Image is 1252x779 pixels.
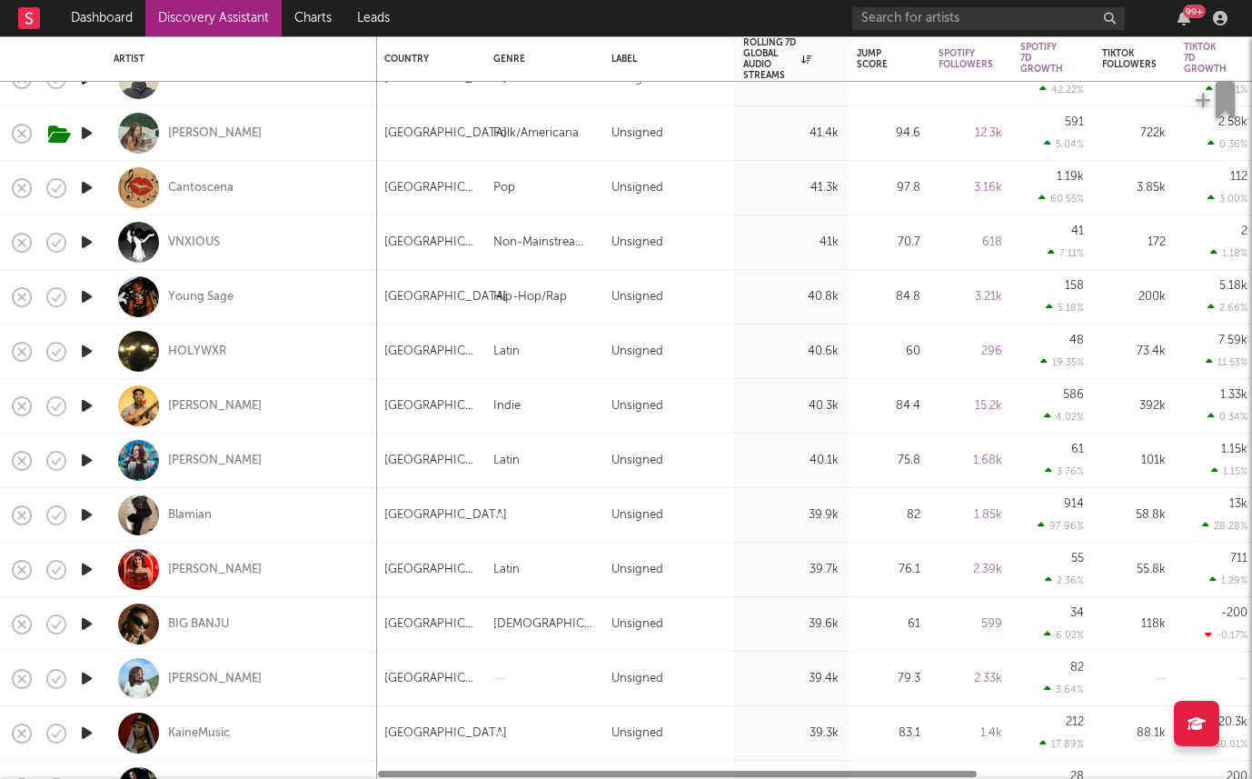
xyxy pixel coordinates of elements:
[384,614,475,635] div: [GEOGRAPHIC_DATA]
[939,48,993,70] div: Spotify Followers
[1229,498,1247,510] div: 13k
[857,614,920,635] div: 61
[384,54,466,65] div: Country
[384,341,475,363] div: [GEOGRAPHIC_DATA]
[168,562,262,578] div: [PERSON_NAME]
[1071,553,1084,564] div: 55
[743,504,839,526] div: 39.9k
[384,286,507,308] div: [GEOGRAPHIC_DATA]
[1205,629,1247,641] div: -0.17 %
[857,559,920,581] div: 76.1
[1065,280,1084,292] div: 158
[1221,444,1247,455] div: 1.15k
[168,125,262,142] a: [PERSON_NAME]
[168,235,220,251] a: VNXIOUS
[1221,607,1247,619] div: -200
[939,341,1002,363] div: 296
[939,504,1002,526] div: 1.85k
[1102,504,1166,526] div: 58.8k
[1183,5,1206,18] div: 99 +
[1102,341,1166,363] div: 73.4k
[384,123,507,145] div: [GEOGRAPHIC_DATA]
[611,232,663,254] div: Unsigned
[939,723,1002,744] div: 1.4k
[168,398,262,414] a: [PERSON_NAME]
[857,504,920,526] div: 82
[611,450,663,472] div: Unsigned
[1210,247,1247,259] div: 1.18 %
[1065,116,1084,128] div: 591
[1218,716,1247,728] div: 20.3k
[857,668,920,690] div: 79.3
[1207,411,1247,423] div: 0.34 %
[1102,614,1166,635] div: 118k
[857,450,920,472] div: 75.8
[1102,48,1157,70] div: Tiktok Followers
[1241,225,1247,237] div: 2
[1206,356,1247,368] div: 11.53 %
[1102,723,1166,744] div: 88.1k
[1102,395,1166,417] div: 392k
[493,123,579,145] div: Folk/Americana
[1046,302,1084,314] div: 5.18 %
[493,341,520,363] div: Latin
[611,286,663,308] div: Unsigned
[743,232,839,254] div: 41k
[1202,520,1247,532] div: 28.28 %
[493,450,520,472] div: Latin
[939,286,1002,308] div: 3.21k
[1070,607,1084,619] div: 34
[1207,302,1247,314] div: 2.66 %
[939,668,1002,690] div: 2.33k
[611,614,663,635] div: Unsigned
[384,668,475,690] div: [GEOGRAPHIC_DATA]
[939,614,1002,635] div: 599
[1071,444,1084,455] div: 61
[168,180,234,196] div: Cantoscena
[493,54,584,65] div: Genre
[493,559,520,581] div: Latin
[384,504,507,526] div: [GEOGRAPHIC_DATA]
[857,48,893,70] div: Jump Score
[1218,335,1247,346] div: 7.59k
[611,668,663,690] div: Unsigned
[1207,138,1247,150] div: 0.36 %
[1203,738,1247,750] div: 30.01 %
[1020,42,1063,75] div: Spotify 7D Growth
[493,177,515,199] div: Pop
[168,289,234,305] a: Young Sage
[1071,225,1084,237] div: 41
[384,559,475,581] div: [GEOGRAPHIC_DATA]
[743,614,839,635] div: 39.6k
[1069,335,1084,346] div: 48
[611,395,663,417] div: Unsigned
[1102,232,1166,254] div: 172
[493,286,567,308] div: Hip-Hop/Rap
[857,123,920,145] div: 94.6
[743,177,839,199] div: 41.3k
[384,450,475,472] div: [GEOGRAPHIC_DATA]
[1207,193,1247,205] div: 3.00 %
[1063,389,1084,401] div: 586
[611,559,663,581] div: Unsigned
[939,177,1002,199] div: 3.16k
[1230,171,1247,183] div: 112
[168,671,262,687] a: [PERSON_NAME]
[168,453,262,469] a: [PERSON_NAME]
[493,232,593,254] div: Non-Mainstream Electronic
[168,725,230,742] a: KaineMusic
[1039,738,1084,750] div: 17.89 %
[168,344,226,360] a: HOLYWXR
[1220,389,1247,401] div: 1.33k
[857,286,920,308] div: 84.8
[1102,559,1166,581] div: 55.8k
[1044,629,1084,641] div: 6.02 %
[1209,574,1247,586] div: 1.29 %
[1102,177,1166,199] div: 3.85k
[1102,450,1166,472] div: 101k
